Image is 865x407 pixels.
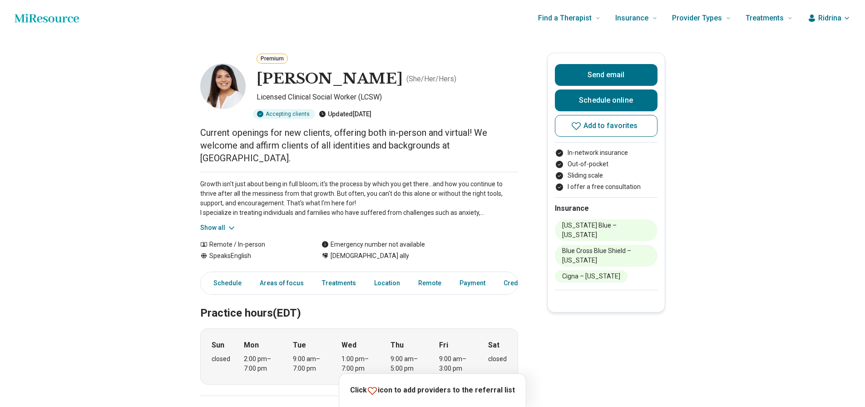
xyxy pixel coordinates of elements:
[406,74,456,84] p: ( She/Her/Hers )
[319,109,371,119] div: Updated [DATE]
[746,12,784,25] span: Treatments
[331,251,409,261] span: [DEMOGRAPHIC_DATA] ally
[341,354,376,373] div: 1:00 pm – 7:00 pm
[369,274,405,293] a: Location
[439,354,474,373] div: 9:00 am – 3:00 pm
[555,203,657,214] h2: Insurance
[555,159,657,169] li: Out-of-pocket
[538,12,592,25] span: Find a Therapist
[293,340,306,351] strong: Tue
[15,9,79,27] a: Home page
[555,219,657,241] li: [US_STATE] Blue – [US_STATE]
[488,340,499,351] strong: Sat
[203,274,247,293] a: Schedule
[818,13,841,24] span: Ridrina
[200,240,303,249] div: Remote / In-person
[212,340,224,351] strong: Sun
[672,12,722,25] span: Provider Types
[200,126,518,164] p: Current openings for new clients, offering both in-person and virtual! We welcome and affirm clie...
[555,148,657,158] li: In-network insurance
[555,89,657,111] a: Schedule online
[454,274,491,293] a: Payment
[583,122,638,129] span: Add to favorites
[293,354,328,373] div: 9:00 am – 7:00 pm
[390,354,425,373] div: 9:00 am – 5:00 pm
[555,270,628,283] li: Cigna – [US_STATE]
[413,274,447,293] a: Remote
[200,64,246,109] img: Jessica Collins, Licensed Clinical Social Worker (LCSW)
[212,354,230,364] div: closed
[200,223,236,233] button: Show all
[257,92,518,105] p: Licensed Clinical Social Worker (LCSW)
[254,274,309,293] a: Areas of focus
[350,385,515,396] p: Click icon to add providers to the referral list
[488,354,507,364] div: closed
[257,54,288,64] button: Premium
[341,340,356,351] strong: Wed
[555,115,657,137] button: Add to favorites
[390,340,404,351] strong: Thu
[807,13,850,24] button: Ridrina
[200,284,518,321] h2: Practice hours (EDT)
[200,328,518,385] div: When does the program meet?
[498,274,544,293] a: Credentials
[555,182,657,192] li: I offer a free consultation
[555,245,657,267] li: Blue Cross Blue Shield – [US_STATE]
[615,12,648,25] span: Insurance
[253,109,315,119] div: Accepting clients
[555,148,657,192] ul: Payment options
[321,240,425,249] div: Emergency number not available
[200,251,303,261] div: Speaks English
[200,179,518,218] p: Growth isn't just about being in full bloom; it's the process by which you get there...and how yo...
[257,69,403,89] h1: [PERSON_NAME]
[555,171,657,180] li: Sliding scale
[316,274,361,293] a: Treatments
[439,340,448,351] strong: Fri
[244,340,259,351] strong: Mon
[555,64,657,86] button: Send email
[244,354,279,373] div: 2:00 pm – 7:00 pm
